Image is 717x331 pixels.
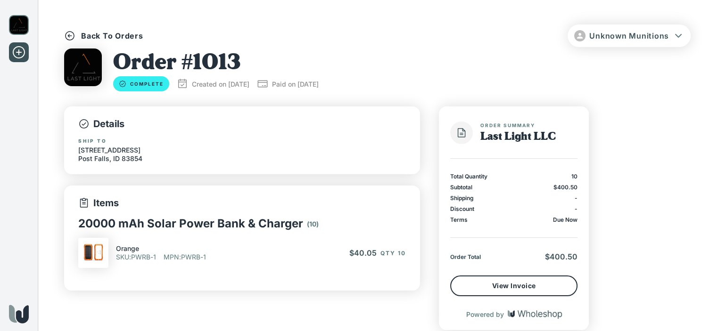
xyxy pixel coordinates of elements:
[450,253,481,260] p: Order Total
[192,79,249,89] p: Created on [DATE]
[450,216,468,223] p: Terms
[9,305,29,323] img: Wholeshop logo
[349,248,377,258] span: $40.05
[78,118,406,130] p: Details
[450,205,474,212] p: Discount
[113,48,319,76] h1: Order # 1013
[164,253,206,261] p: MPN : PWRB-1
[466,310,504,318] p: Powered by
[575,194,577,202] p: -
[78,137,107,144] label: Ship to
[78,217,303,230] p: 20000 mAh Solar Power Bank & Charger
[545,252,577,261] span: $400.50
[78,197,406,209] p: Items
[575,205,577,212] p: -
[450,275,577,296] button: View Invoice
[589,31,669,40] span: Unknown Munitions
[553,216,577,223] p: Due Now
[568,24,691,47] button: Unknown Munitions
[480,122,581,128] span: Order Summary
[450,173,487,180] p: Total Quantity
[116,253,156,261] p: SKU : PWRB-1
[124,81,169,87] span: Complete
[380,250,406,257] span: Qty 10
[116,244,139,253] p: Orange
[81,31,143,41] p: Back To Orders
[508,310,562,319] img: Wholeshop logo
[571,173,577,180] p: 10
[553,184,577,191] span: $400.50
[78,146,142,154] p: [STREET_ADDRESS]
[307,218,319,230] p: ( 10 )
[480,131,581,143] h1: Last Light LLC
[9,15,29,35] img: Last Light LLC logo
[78,238,108,268] img: IMG_6196_2.jpg
[64,30,143,41] button: Back To Orders
[450,184,472,191] p: Subtotal
[272,79,319,89] p: Paid on [DATE]
[450,194,474,202] p: Shipping
[78,154,142,163] p: Post Falls , ID 83854
[64,48,102,86] img: Last Light LLC logo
